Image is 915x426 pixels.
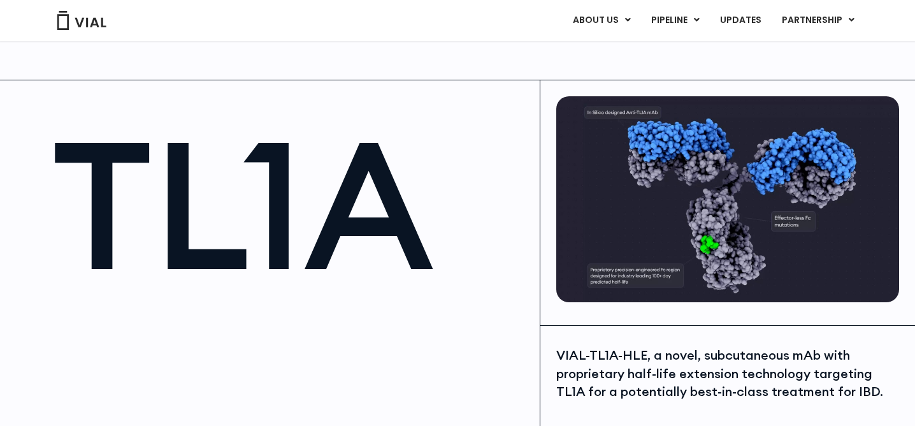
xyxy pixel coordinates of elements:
[556,346,897,401] div: VIAL-TL1A-HLE, a novel, subcutaneous mAb with proprietary half-life extension technology targetin...
[556,96,899,302] img: TL1A antibody diagram.
[772,10,865,31] a: PARTNERSHIPMenu Toggle
[641,10,709,31] a: PIPELINEMenu Toggle
[710,10,771,31] a: UPDATES
[56,11,107,30] img: Vial Logo
[563,10,640,31] a: ABOUT USMenu Toggle
[52,115,527,293] h1: TL1A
